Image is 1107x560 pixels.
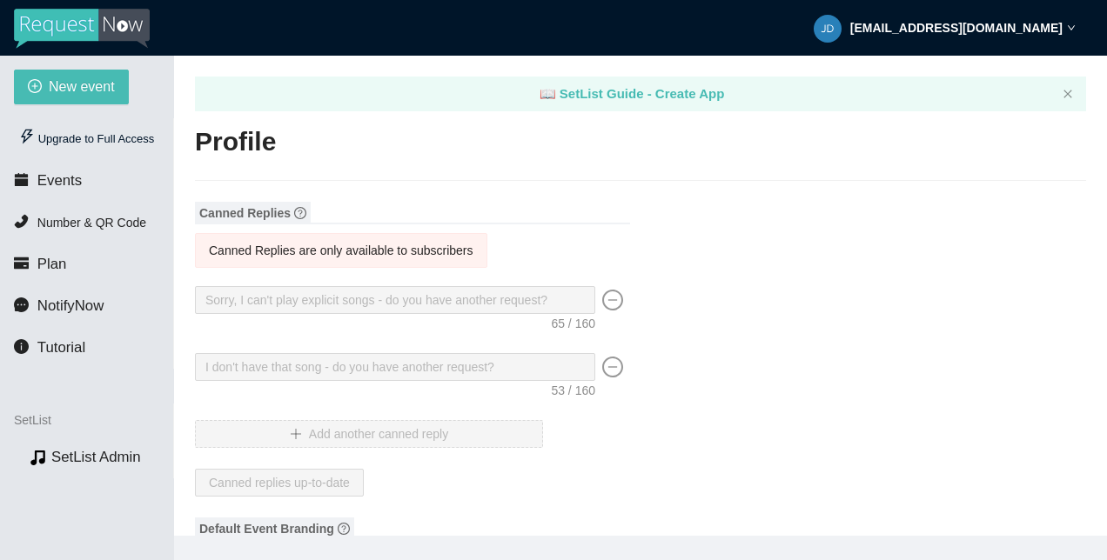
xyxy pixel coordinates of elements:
span: Canned Replies [195,202,311,224]
span: question-circle [294,207,306,219]
div: Upgrade to Full Access [14,122,159,157]
button: close [1063,89,1073,100]
span: message [14,297,29,312]
span: Plan [37,256,67,272]
strong: [EMAIL_ADDRESS][DOMAIN_NAME] [850,21,1063,35]
span: calendar [14,172,29,187]
img: RequestNow [14,9,150,49]
textarea: I don't have that song - do you have another request? [195,353,595,381]
span: info-circle [14,339,29,354]
span: Tutorial [37,339,85,356]
textarea: Sorry, I can't play explicit songs - do you have another request? [195,286,595,314]
span: credit-card [14,256,29,270]
span: Default Event Branding [195,517,354,540]
span: Events [37,172,82,189]
button: Canned replies up-to-date [195,469,364,497]
span: question-circle [338,523,350,535]
div: Canned Replies are only available to subscribers [209,241,473,260]
span: New event [49,76,115,97]
img: 60e2962d7e863e3f3efe5bd85d29c736 [814,15,842,43]
button: plus-circleNew event [14,70,129,104]
span: plus-circle [28,79,42,96]
span: close [1063,89,1073,99]
h2: Profile [195,124,1086,160]
span: NotifyNow [37,297,104,314]
span: minus-circle [602,290,623,310]
span: phone [14,214,29,229]
span: thunderbolt [19,129,35,144]
span: laptop [540,86,556,101]
span: minus-circle [602,357,623,377]
a: laptop SetList Guide - Create App [540,86,725,101]
a: SetList Admin [51,449,141,465]
span: down [1067,23,1076,32]
button: plusAdd another canned reply [195,420,543,448]
span: Number & QR Code [37,216,146,230]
